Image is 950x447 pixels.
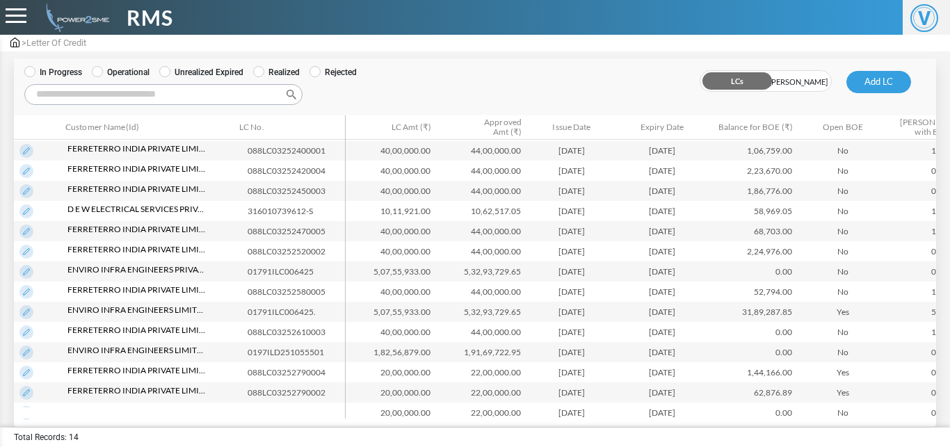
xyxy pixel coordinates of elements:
[242,161,357,181] td: 088LC03252420004
[910,4,938,32] span: V
[127,2,173,33] span: RMS
[242,241,357,261] td: 088LC03252520002
[526,382,617,403] td: [DATE]
[67,364,207,377] span: Ferreterro India Private Limited (ACC0005516)
[436,161,526,181] td: 44,00,000.00
[436,201,526,221] td: 10,62,517.05
[707,181,798,201] td: 1,86,776.00
[346,241,436,261] td: 40,00,000.00
[26,38,86,48] span: Letter Of Credit
[242,362,357,382] td: 088LC03252790004
[346,161,436,181] td: 40,00,000.00
[436,241,526,261] td: 44,00,000.00
[309,66,357,79] label: Rejected
[617,201,707,221] td: [DATE]
[19,386,33,400] img: View LC
[617,362,707,382] td: [DATE]
[242,282,357,302] td: 088LC03252580005
[346,181,436,201] td: 40,00,000.00
[242,201,357,221] td: 316010739612-S
[67,183,207,195] span: Ferreterro India Private Limited (ACC0005516)
[159,66,243,79] label: Unrealized Expired
[798,140,888,161] td: No
[436,140,526,161] td: 44,00,000.00
[798,201,888,221] td: No
[242,140,357,161] td: 088LC03252400001
[14,115,61,140] th: &nbsp;: activate to sort column descending
[242,261,357,282] td: 01791ILC006425
[707,403,798,423] td: 0.00
[14,431,79,444] span: Total Records: 14
[526,282,617,302] td: [DATE]
[19,144,33,158] img: View LC
[707,140,798,161] td: 1,06,759.00
[67,324,207,336] span: Ferreterro India Private Limited (ACC0005516)
[67,163,207,175] span: Ferreterro India Private Limited (ACC0005516)
[526,115,617,140] th: Issue Date: activate to sort column ascending
[67,284,207,296] span: Ferreterro India Private Limited (ACC0005516)
[526,261,617,282] td: [DATE]
[436,403,526,423] td: 22,00,000.00
[242,342,357,362] td: 0197ILD251055501
[766,71,831,92] span: [PERSON_NAME]
[19,245,33,259] img: View LC
[707,221,798,241] td: 68,703.00
[242,181,357,201] td: 088LC03252450003
[10,38,19,47] img: admin
[67,223,207,236] span: Ferreterro India Private Limited (ACC0005516)
[346,362,436,382] td: 20,00,000.00
[234,115,346,140] th: LC No.: activate to sort column ascending
[526,302,617,322] td: [DATE]
[798,115,888,140] th: Open BOE: activate to sort column ascending
[617,221,707,241] td: [DATE]
[436,342,526,362] td: 1,91,69,722.95
[798,302,888,322] td: Yes
[436,282,526,302] td: 44,00,000.00
[798,403,888,423] td: No
[346,201,436,221] td: 10,11,921.00
[617,382,707,403] td: [DATE]
[24,66,82,79] label: In Progress
[436,221,526,241] td: 44,00,000.00
[61,115,234,140] th: Customer Name(Id): activate to sort column ascending
[253,66,300,79] label: Realized
[526,362,617,382] td: [DATE]
[346,382,436,403] td: 20,00,000.00
[798,181,888,201] td: No
[346,322,436,342] td: 40,00,000.00
[19,325,33,339] img: View LC
[707,362,798,382] td: 1,44,166.00
[346,342,436,362] td: 1,82,56,879.00
[346,403,436,423] td: 20,00,000.00
[19,204,33,218] img: View LC
[526,322,617,342] td: [DATE]
[798,261,888,282] td: No
[242,382,357,403] td: 088LC03252790002
[346,282,436,302] td: 40,00,000.00
[526,342,617,362] td: [DATE]
[707,115,798,140] th: Balance for BOE (₹): activate to sort column ascending
[242,403,357,423] td: 088LC03252860004
[346,140,436,161] td: 40,00,000.00
[798,161,888,181] td: No
[242,302,357,322] td: 01791ILC006425.
[242,221,357,241] td: 088LC03252470005
[436,302,526,322] td: 5,32,93,729.65
[617,403,707,423] td: [DATE]
[19,225,33,238] img: View LC
[436,362,526,382] td: 22,00,000.00
[526,161,617,181] td: [DATE]
[846,71,911,93] button: Add LC
[707,282,798,302] td: 52,794.00
[707,342,798,362] td: 0.00
[617,342,707,362] td: [DATE]
[798,382,888,403] td: Yes
[67,263,207,276] span: ENVIRO INFRA ENGINEERS PRIVATE LIMITED (ACC0446164)
[798,362,888,382] td: Yes
[346,221,436,241] td: 40,00,000.00
[707,322,798,342] td: 0.00
[436,115,526,140] th: Approved Amt (₹) : activate to sort column ascending
[526,403,617,423] td: [DATE]
[617,161,707,181] td: [DATE]
[707,302,798,322] td: 31,89,287.85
